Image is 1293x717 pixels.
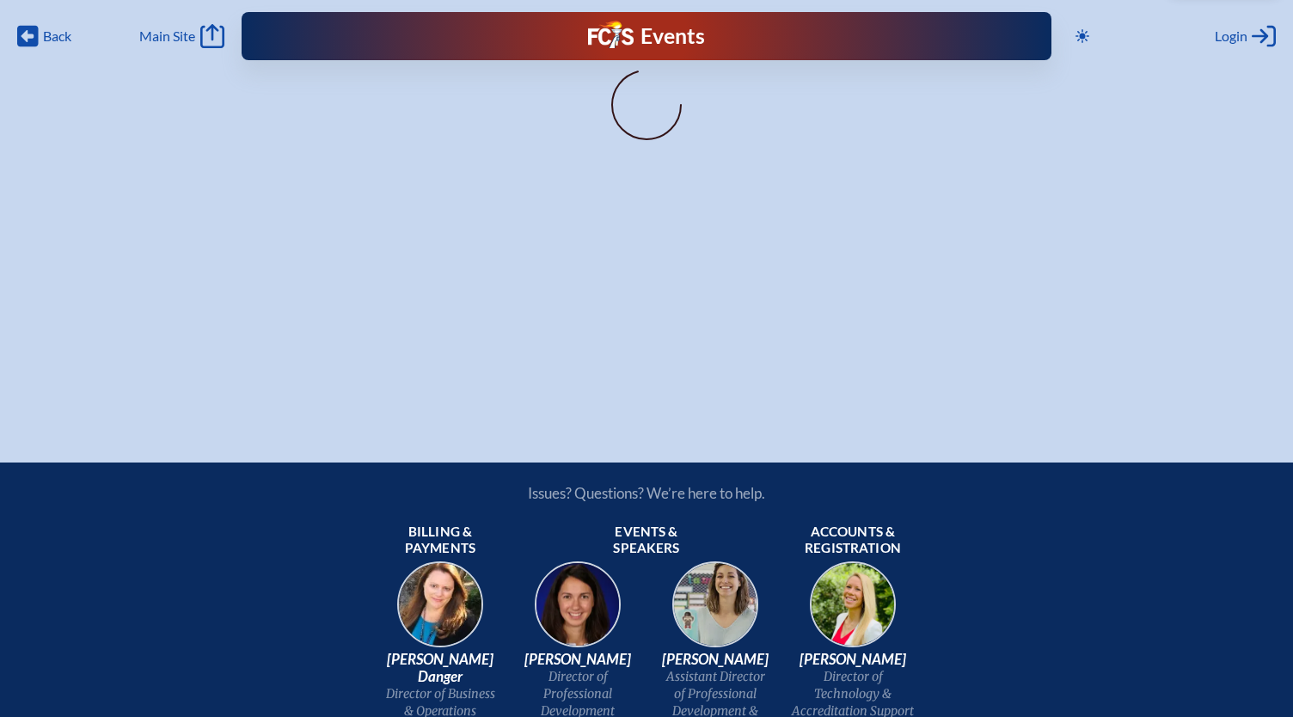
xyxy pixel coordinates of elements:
img: 545ba9c4-c691-43d5-86fb-b0a622cbeb82 [660,556,770,666]
a: FCIS LogoEvents [588,21,704,52]
a: Main Site [139,24,224,48]
span: [PERSON_NAME] [791,651,915,668]
img: Florida Council of Independent Schools [588,21,633,48]
h1: Events [640,26,705,47]
span: Main Site [139,28,195,45]
span: Login [1215,28,1247,45]
img: b1ee34a6-5a78-4519-85b2-7190c4823173 [798,556,908,666]
span: Accounts & registration [791,524,915,558]
span: [PERSON_NAME] Danger [378,651,502,685]
span: [PERSON_NAME] [653,651,777,668]
span: Events & speakers [585,524,708,558]
span: [PERSON_NAME] [516,651,640,668]
span: Back [43,28,71,45]
img: 94e3d245-ca72-49ea-9844-ae84f6d33c0f [523,556,633,666]
span: Billing & payments [378,524,502,558]
p: Issues? Questions? We’re here to help. [344,484,949,502]
img: 9c64f3fb-7776-47f4-83d7-46a341952595 [385,556,495,666]
div: FCIS Events — Future ready [471,21,821,52]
